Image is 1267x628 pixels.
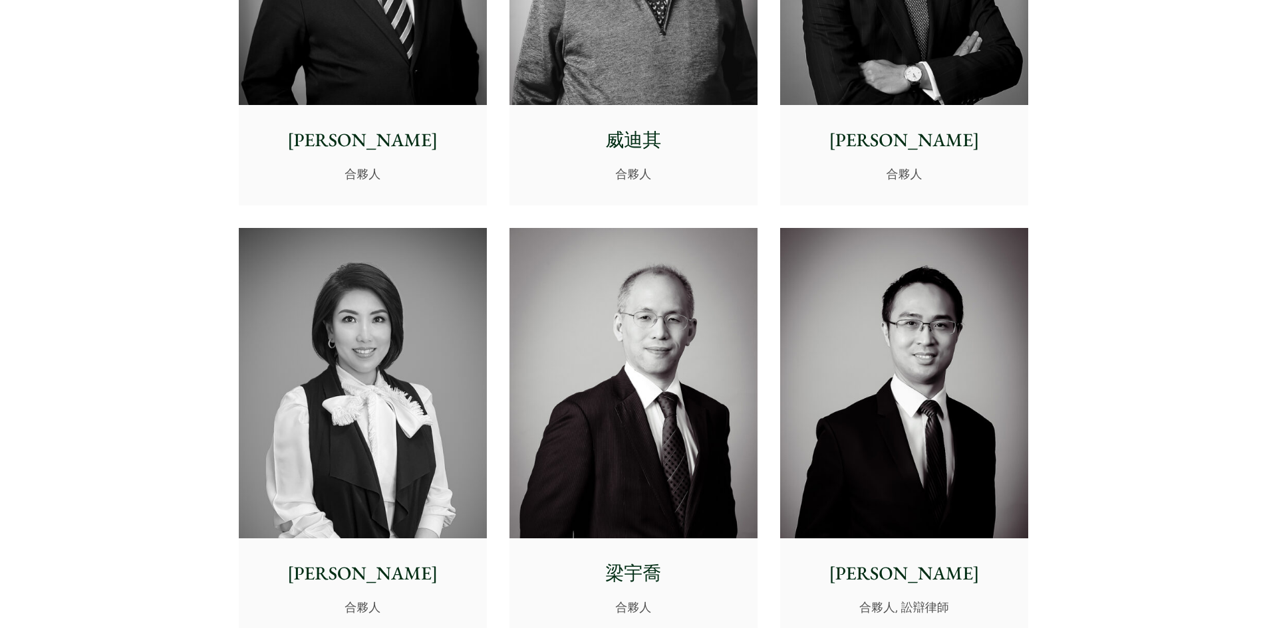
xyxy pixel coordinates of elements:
[791,560,1018,587] p: [PERSON_NAME]
[249,165,476,183] p: 合夥人
[520,598,747,616] p: 合夥人
[520,560,747,587] p: 梁宇喬
[791,126,1018,154] p: [PERSON_NAME]
[249,598,476,616] p: 合夥人
[791,598,1018,616] p: 合夥人, 訟辯律師
[520,126,747,154] p: 威迪其
[249,560,476,587] p: [PERSON_NAME]
[520,165,747,183] p: 合夥人
[249,126,476,154] p: [PERSON_NAME]
[791,165,1018,183] p: 合夥人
